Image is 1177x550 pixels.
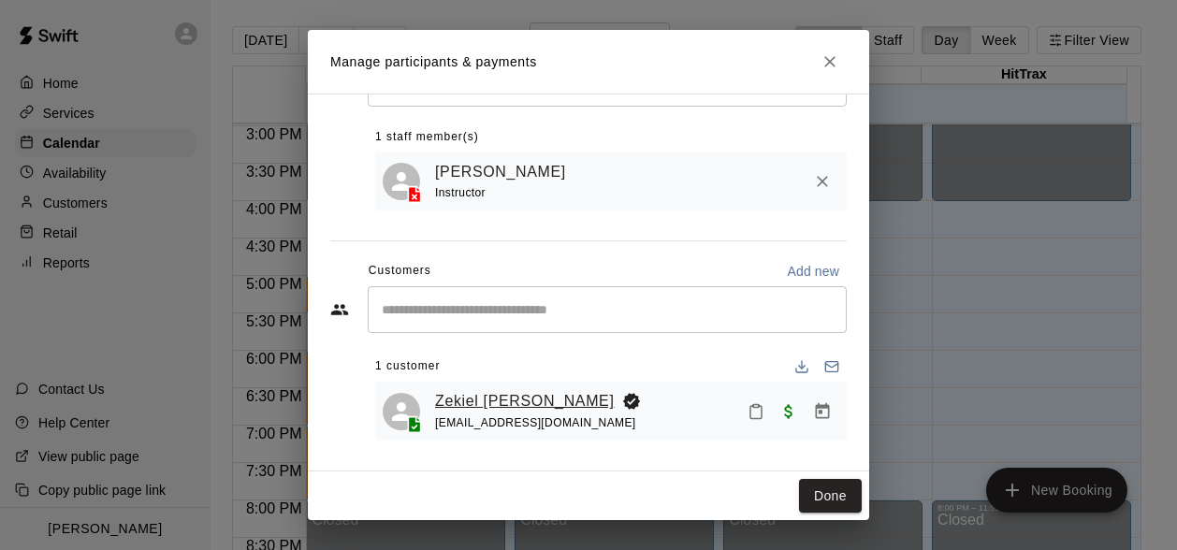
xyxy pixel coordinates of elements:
span: [EMAIL_ADDRESS][DOMAIN_NAME] [435,416,636,429]
button: Add new [779,256,847,286]
span: 1 customer [375,352,440,382]
div: Mike Nolan [383,163,420,200]
button: Remove [806,165,839,198]
svg: Customers [330,300,349,319]
button: Mark attendance [740,396,772,427]
a: [PERSON_NAME] [435,160,566,184]
div: Start typing to search customers... [368,286,847,333]
a: Zekiel [PERSON_NAME] [435,389,615,413]
span: Customers [369,256,431,286]
span: Paid with Credit [772,402,806,418]
p: Add new [787,262,839,281]
div: Zekiel Budde [383,393,420,430]
button: Manage bookings & payment [806,395,839,428]
button: Email participants [817,352,847,382]
button: Close [813,45,847,79]
span: 1 staff member(s) [375,123,479,152]
p: Manage participants & payments [330,52,537,72]
button: Download list [787,352,817,382]
svg: Booking Owner [622,392,641,411]
span: Instructor [435,186,486,199]
button: Done [799,479,862,514]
